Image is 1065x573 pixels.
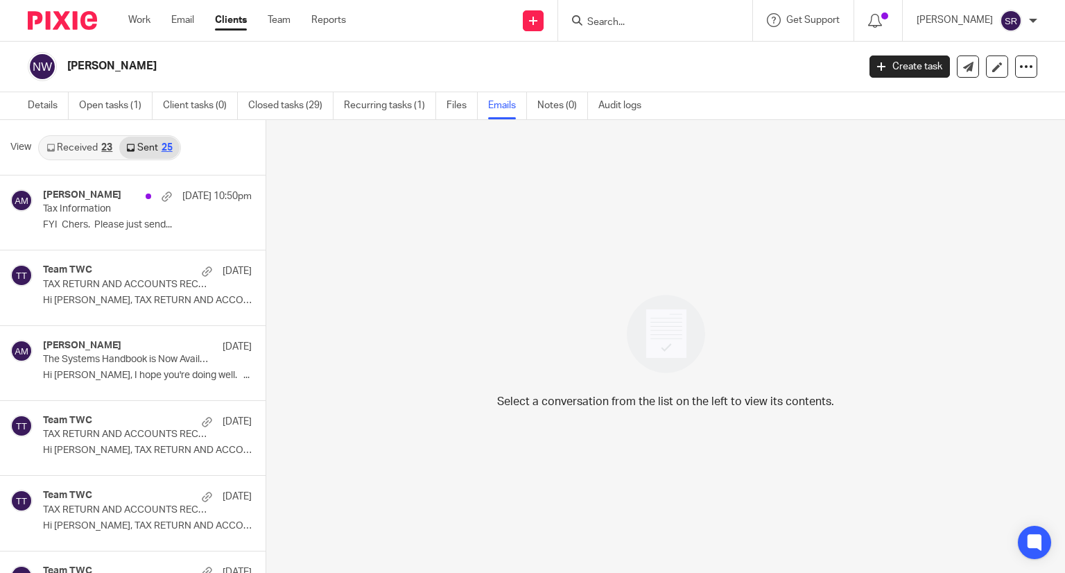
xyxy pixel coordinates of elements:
[268,13,291,27] a: Team
[28,11,97,30] img: Pixie
[43,219,252,231] p: FYI Chers. Please just send...
[43,340,121,352] h4: [PERSON_NAME]
[618,286,714,382] img: image
[497,393,834,410] p: Select a conversation from the list on the left to view its contents.
[119,137,179,159] a: Sent25
[43,520,252,532] p: Hi [PERSON_NAME], TAX RETURN AND ACCOUNTS RECORDS...
[869,55,950,78] a: Create task
[917,13,993,27] p: [PERSON_NAME]
[586,17,711,29] input: Search
[43,279,210,291] p: TAX RETURN AND ACCOUNTS RECORDS REQUEST
[43,504,210,516] p: TAX RETURN AND ACCOUNTS RECORDS REQUEST
[79,92,153,119] a: Open tasks (1)
[447,92,478,119] a: Files
[43,415,92,427] h4: Team TWC
[43,490,92,502] h4: Team TWC
[10,490,33,512] img: svg%3E
[28,92,69,119] a: Details
[598,92,652,119] a: Audit logs
[67,59,693,74] h2: [PERSON_NAME]
[10,340,33,362] img: svg%3E
[537,92,588,119] a: Notes (0)
[311,13,346,27] a: Reports
[223,264,252,278] p: [DATE]
[40,137,119,159] a: Received23
[171,13,194,27] a: Email
[43,264,92,276] h4: Team TWC
[182,189,252,203] p: [DATE] 10:50pm
[223,490,252,504] p: [DATE]
[43,354,210,366] p: The Systems Handbook is Now Available!
[344,92,436,119] a: Recurring tasks (1)
[43,370,252,382] p: Hi [PERSON_NAME], I hope you're doing well. ...
[10,189,33,212] img: svg%3E
[162,143,173,153] div: 25
[488,92,527,119] a: Emails
[223,415,252,429] p: [DATE]
[786,15,840,25] span: Get Support
[128,13,150,27] a: Work
[163,92,238,119] a: Client tasks (0)
[43,445,252,456] p: Hi [PERSON_NAME], TAX RETURN AND ACCOUNTS RECORDS...
[43,189,121,201] h4: [PERSON_NAME]
[248,92,334,119] a: Closed tasks (29)
[43,295,252,307] p: Hi [PERSON_NAME], TAX RETURN AND ACCOUNTS RECORDS...
[43,203,210,215] p: Tax Information
[1000,10,1022,32] img: svg%3E
[28,52,57,81] img: svg%3E
[10,415,33,437] img: svg%3E
[101,143,112,153] div: 23
[215,13,247,27] a: Clients
[43,429,210,441] p: TAX RETURN AND ACCOUNTS RECORDS REQUEST
[223,340,252,354] p: [DATE]
[10,264,33,286] img: svg%3E
[10,140,31,155] span: View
